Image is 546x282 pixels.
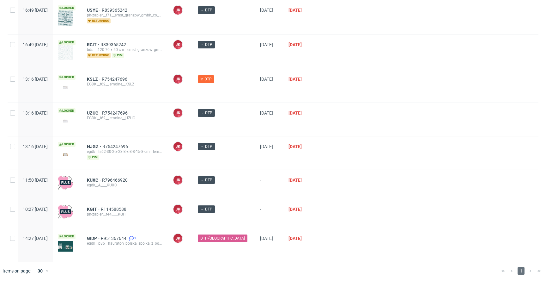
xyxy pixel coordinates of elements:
[23,8,48,13] span: 16:49 [DATE]
[173,234,182,243] figcaption: JK
[102,8,129,13] a: R839365242
[173,142,182,151] figcaption: JK
[34,266,45,275] div: 30
[23,110,48,116] span: 13:16 [DATE]
[260,42,273,47] span: [DATE]
[102,144,129,149] a: R754247696
[102,77,129,82] a: R754247696
[260,236,273,241] span: [DATE]
[260,178,278,191] span: -
[288,110,302,116] span: [DATE]
[260,77,273,82] span: [DATE]
[87,149,163,154] div: egdk__fs62-30-2-x-23-3-x-8-8-15-8-cm__lemoine__NJGZ
[102,178,129,183] a: R796466920
[58,45,73,60] img: version_two_editor_design.png
[87,144,102,149] a: NJGZ
[23,144,48,149] span: 13:16 [DATE]
[23,178,48,183] span: 11:50 [DATE]
[87,77,102,82] a: KSLZ
[87,110,102,116] a: UZUC
[200,177,212,183] span: → DTP
[200,42,212,47] span: → DTP
[87,8,102,13] span: USYE
[87,47,163,52] div: bds__t120-70-x-50-cm__ernst_granzow_gmbh_co_kg__RCIT
[23,77,48,82] span: 13:16 [DATE]
[58,234,76,239] span: Locked
[173,205,182,214] figcaption: JK
[87,18,111,23] span: returning
[288,144,302,149] span: [DATE]
[173,40,182,49] figcaption: JK
[288,8,302,13] span: [DATE]
[58,142,76,147] span: Locked
[200,110,212,116] span: → DTP
[260,207,278,220] span: -
[58,241,73,252] img: version_two_editor_design.png
[288,236,302,241] span: [DATE]
[87,207,101,212] a: KGIT
[260,110,273,116] span: [DATE]
[260,8,273,13] span: [DATE]
[200,144,212,149] span: → DTP
[101,236,128,241] a: R951367644
[288,42,302,47] span: [DATE]
[58,40,76,45] span: Locked
[23,207,48,212] span: 10:27 [DATE]
[128,236,136,241] a: 1
[58,108,76,113] span: Locked
[134,236,136,241] span: 1
[3,268,31,274] span: Items on page:
[87,183,163,188] div: egdk__4____KUXC
[288,77,302,82] span: [DATE]
[100,42,127,47] a: R839365242
[58,175,73,190] img: plus-icon.676465ae8f3a83198b3f.png
[87,82,163,87] div: EGDK__f62__lemoine__KSLZ
[58,150,73,159] img: version_two_editor_design
[87,42,100,47] a: RCIT
[87,13,163,18] div: ph-zapier__f71__ernst_granzow_gmbh_co_kg__USYE
[87,241,163,246] div: egdk__p36__hauraton_polska_spolka_z_ograniczona_odpowiedzialnoscia__GIDP
[260,144,273,149] span: [DATE]
[200,7,212,13] span: → DTP
[58,117,73,125] img: version_two_editor_design
[58,10,73,26] img: version_two_editor_design.png
[87,178,102,183] a: KUXC
[87,236,101,241] a: GIDP
[173,176,182,185] figcaption: JK
[173,6,182,15] figcaption: JK
[87,116,163,121] div: EGDK__f62__lemoine__UZUC
[87,155,99,160] span: pim
[173,109,182,117] figcaption: JK
[87,212,163,217] div: ph-zapier__f44____KGIT
[200,76,212,82] span: In DTP
[102,110,129,116] a: R754247696
[288,207,302,212] span: [DATE]
[173,75,182,84] figcaption: JK
[58,204,73,219] img: plus-icon.676465ae8f3a83198b3f.png
[112,53,124,58] span: pim
[200,206,212,212] span: → DTP
[58,75,76,80] span: Locked
[87,53,111,58] span: returning
[58,5,76,10] span: Locked
[101,207,128,212] a: R114588588
[200,235,245,241] span: DTP-[GEOGRAPHIC_DATA]
[23,42,48,47] span: 16:49 [DATE]
[518,267,525,275] span: 1
[58,83,73,91] img: version_two_editor_design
